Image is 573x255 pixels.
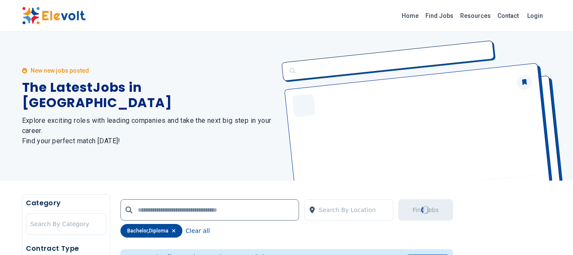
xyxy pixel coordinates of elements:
[398,9,422,23] a: Home
[22,7,86,25] img: Elevolt
[22,116,277,146] h2: Explore exciting roles with leading companies and take the next big step in your career. Find you...
[186,224,210,238] button: Clear all
[26,244,106,254] h5: Contract Type
[398,199,453,221] button: Find JobsLoading...
[457,9,494,23] a: Resources
[522,7,548,24] a: Login
[494,9,522,23] a: Contact
[120,224,182,238] div: bachelor,diploma
[31,66,89,75] p: New new jobs posted
[22,80,277,110] h1: The Latest Jobs in [GEOGRAPHIC_DATA]
[421,206,430,214] div: Loading...
[422,9,457,23] a: Find Jobs
[26,198,106,208] h5: Category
